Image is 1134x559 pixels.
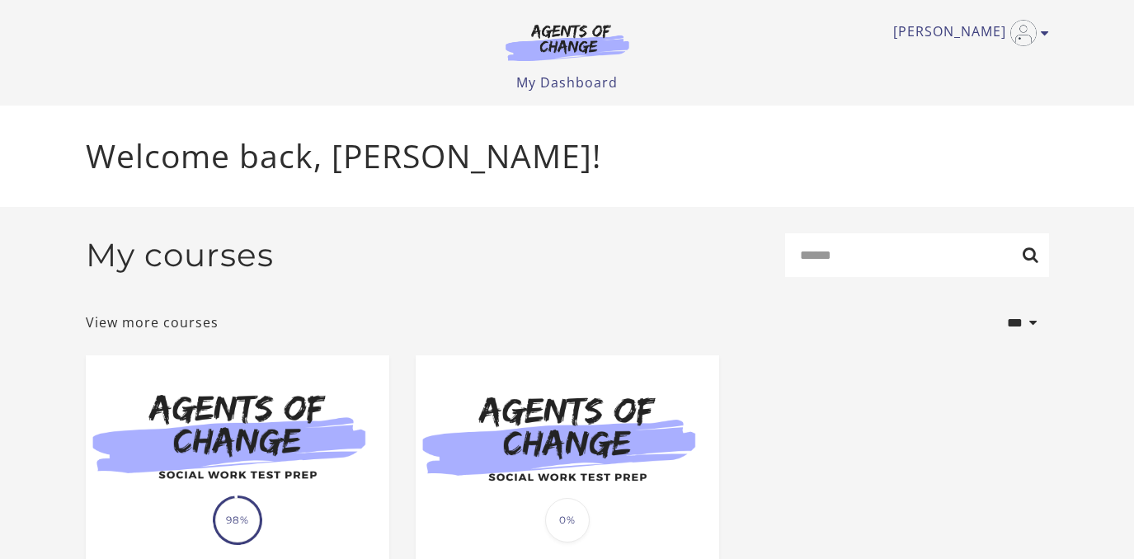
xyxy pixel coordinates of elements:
h2: My courses [86,236,274,275]
span: 98% [215,498,260,543]
a: Toggle menu [893,20,1041,46]
a: My Dashboard [516,73,618,92]
p: Welcome back, [PERSON_NAME]! [86,132,1049,181]
img: Agents of Change Logo [488,23,647,61]
span: 0% [545,498,590,543]
a: View more courses [86,312,219,332]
